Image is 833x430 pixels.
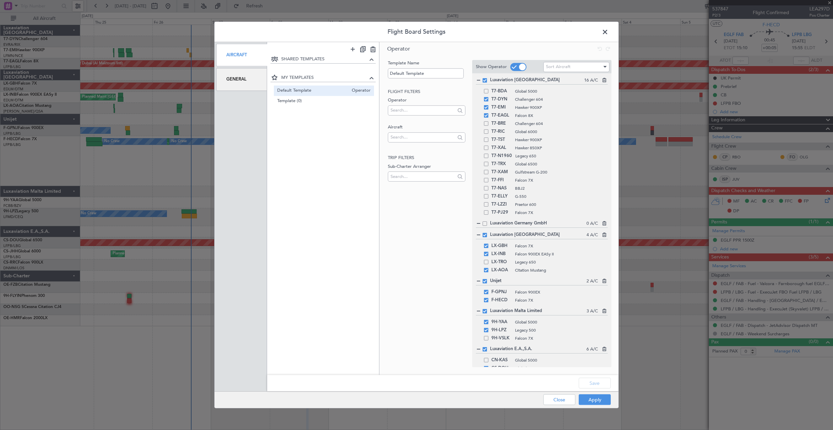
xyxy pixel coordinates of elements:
span: 9H-LPZ [491,326,512,334]
span: LX-GBH [491,242,512,250]
span: Hawker 850XP [515,145,608,151]
span: T7-FFI [491,176,512,184]
span: T7-LZZI [491,201,512,209]
span: Citation Mustang [515,267,608,273]
span: 16 A/C [584,77,598,84]
span: T7-NAS [491,184,512,192]
span: Global 6500 [515,365,608,371]
span: T7-TST [491,136,512,144]
span: 9H-VSLK [491,334,512,342]
label: Show Operator [476,64,507,70]
span: G-550 [515,193,608,199]
label: Sub-Charter Arranger [388,163,465,170]
span: Luxaviation [GEOGRAPHIC_DATA] [490,232,586,238]
span: T7-EAGL [491,112,512,120]
span: Global 6500 [515,161,608,167]
span: Sort Aircraft [546,64,571,70]
span: Falcon 900EX EASy II [515,251,608,257]
span: F-GPNJ [491,288,512,296]
span: Operator [348,87,371,94]
span: SHARED TEMPLATES [281,56,368,63]
span: Challenger 604 [515,96,608,102]
span: Global 5000 [515,88,608,94]
span: CS-DOU [491,364,512,372]
span: Luxaviation E.A.,S.A. [490,346,586,352]
label: Template Name [388,60,465,67]
span: Default Template [277,87,349,94]
span: Hawker 900XP [515,137,608,143]
button: Close [543,394,575,405]
span: 4 A/C [586,232,598,239]
span: Global 6000 [515,129,608,135]
span: Legacy 650 [515,153,608,159]
span: CN-KAS [491,356,512,364]
span: Falcon 7X [515,177,608,183]
h2: Flight filters [388,88,465,95]
span: Luxaviation [GEOGRAPHIC_DATA] [490,77,584,84]
span: T7-PJ29 [491,209,512,217]
span: T7-ELLY [491,192,512,201]
span: 3 A/C [586,308,598,315]
span: BBJ2 [515,185,608,191]
span: Luxaviation Germany GmbH [490,220,586,227]
span: Template (0) [277,97,371,104]
div: Aircraft [216,44,267,66]
span: 0 A/C [586,220,598,227]
h2: Trip filters [388,155,465,161]
span: Falcon 900EX [515,289,608,295]
input: Search... [391,105,455,115]
span: MY TEMPLATES [281,74,368,81]
span: Unijet [490,278,586,284]
span: Praetor 600 [515,202,608,208]
span: Legacy 500 [515,327,608,333]
div: General [216,68,267,91]
span: Gulfstream G-200 [515,169,608,175]
span: Hawker 900XP [515,104,608,111]
span: Falcon 7X [515,335,608,341]
span: Falcon 7X [515,243,608,249]
span: T7-DYN [491,95,512,103]
span: LX-AOA [491,266,512,274]
span: Falcon 7X [515,210,608,216]
span: 9H-YAA [491,318,512,326]
span: 2 A/C [586,278,598,285]
span: Falcon 7X [515,297,608,303]
span: Operator [387,45,410,53]
span: Global 5000 [515,357,608,363]
span: T7-BRE [491,120,512,128]
header: Flight Board Settings [214,22,619,42]
span: F-HECD [491,296,512,304]
input: Search... [391,132,455,142]
span: T7-RIC [491,128,512,136]
span: Falcon 8X [515,113,608,119]
span: T7-EMI [491,103,512,112]
button: Apply [579,394,611,405]
span: T7-XAM [491,168,512,176]
span: T7-BDA [491,87,512,95]
label: Operator [388,97,465,104]
span: Challenger 604 [515,121,608,127]
span: T7-N1960 [491,152,512,160]
span: T7-TRX [491,160,512,168]
span: Legacy 650 [515,259,608,265]
span: LX-TRO [491,258,512,266]
span: Luxaviation Malta Limited [490,308,586,314]
span: Global 5000 [515,319,608,325]
span: T7-XAL [491,144,512,152]
span: LX-INB [491,250,512,258]
input: Search... [391,171,455,181]
label: Aircraft [388,124,465,131]
span: 6 A/C [586,346,598,353]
